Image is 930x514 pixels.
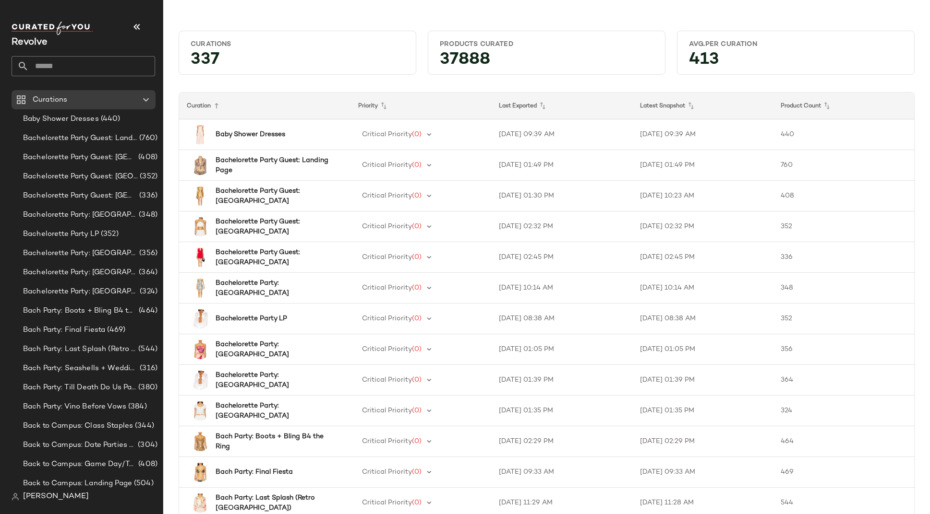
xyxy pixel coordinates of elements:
[491,93,632,119] th: Last Exported
[216,129,285,140] b: Baby Shower Dresses
[133,421,154,432] span: (344)
[440,40,653,49] div: Products Curated
[23,152,136,163] span: Bachelorette Party Guest: [GEOGRAPHIC_DATA]
[23,248,137,259] span: Bachelorette Party: [GEOGRAPHIC_DATA]
[362,192,412,199] span: Critical Priority
[23,491,89,502] span: [PERSON_NAME]
[773,334,914,365] td: 356
[491,396,632,426] td: [DATE] 01:35 PM
[773,304,914,334] td: 352
[191,371,210,390] img: LSPA-WS51_V1.jpg
[632,119,773,150] td: [DATE] 09:39 AM
[773,273,914,304] td: 348
[412,284,422,292] span: (0)
[138,363,157,374] span: (316)
[126,401,147,412] span: (384)
[632,150,773,181] td: [DATE] 01:49 PM
[216,401,333,421] b: Bachelorette Party: [GEOGRAPHIC_DATA]
[632,365,773,396] td: [DATE] 01:39 PM
[23,382,136,393] span: Bach Party: Till Death Do Us Party
[773,396,914,426] td: 324
[362,223,412,230] span: Critical Priority
[491,426,632,457] td: [DATE] 02:29 PM
[412,407,422,414] span: (0)
[23,421,133,432] span: Back to Campus: Class Staples
[632,304,773,334] td: [DATE] 08:38 AM
[138,286,157,297] span: (324)
[412,223,422,230] span: (0)
[681,53,910,70] div: 413
[632,396,773,426] td: [DATE] 01:35 PM
[136,382,157,393] span: (380)
[632,242,773,273] td: [DATE] 02:45 PM
[216,247,333,268] b: Bachelorette Party Guest: [GEOGRAPHIC_DATA]
[136,459,157,470] span: (408)
[689,40,903,49] div: Avg.per Curation
[136,440,157,451] span: (304)
[491,242,632,273] td: [DATE] 02:45 PM
[412,254,422,261] span: (0)
[350,93,492,119] th: Priority
[23,190,137,201] span: Bachelorette Party Guest: [GEOGRAPHIC_DATA]
[412,131,422,138] span: (0)
[491,365,632,396] td: [DATE] 01:39 PM
[137,210,157,221] span: (348)
[491,150,632,181] td: [DATE] 01:49 PM
[362,407,412,414] span: Critical Priority
[99,229,119,240] span: (352)
[773,365,914,396] td: 364
[191,279,210,298] img: PGEO-WD37_V1.jpg
[191,248,210,267] img: ROWR-WD14_V1.jpg
[491,119,632,150] td: [DATE] 09:39 AM
[773,181,914,211] td: 408
[362,468,412,476] span: Critical Priority
[216,155,333,175] b: Bachelorette Party Guest: Landing Page
[362,131,412,138] span: Critical Priority
[23,440,136,451] span: Back to Campus: Date Parties & Semi Formals
[23,325,105,336] span: Bach Party: Final Fiesta
[362,315,412,322] span: Critical Priority
[491,457,632,488] td: [DATE] 09:33 AM
[362,346,412,353] span: Critical Priority
[136,344,157,355] span: (544)
[412,438,422,445] span: (0)
[191,40,404,49] div: Curations
[632,181,773,211] td: [DATE] 10:23 AM
[491,334,632,365] td: [DATE] 01:05 PM
[216,370,333,390] b: Bachelorette Party: [GEOGRAPHIC_DATA]
[216,217,333,237] b: Bachelorette Party Guest: [GEOGRAPHIC_DATA]
[412,499,422,506] span: (0)
[432,53,661,70] div: 37888
[362,376,412,384] span: Critical Priority
[191,401,210,421] img: TULA-WS1071_V1.jpg
[362,254,412,261] span: Critical Priority
[412,376,422,384] span: (0)
[216,467,293,477] b: Bach Party: Final Fiesta
[412,468,422,476] span: (0)
[773,93,914,119] th: Product Count
[773,426,914,457] td: 464
[23,210,137,221] span: Bachelorette Party: [GEOGRAPHIC_DATA]
[216,278,333,298] b: Bachelorette Party: [GEOGRAPHIC_DATA]
[362,438,412,445] span: Critical Priority
[632,334,773,365] td: [DATE] 01:05 PM
[191,187,210,206] img: MELR-WD1125_V1.jpg
[191,432,210,451] img: ROFR-WS337_V1.jpg
[191,309,210,328] img: LSPA-WS51_V1.jpg
[191,463,210,482] img: YLLR-WX5_V1.jpg
[12,493,19,501] img: svg%3e
[137,133,157,144] span: (760)
[773,150,914,181] td: 760
[23,478,132,489] span: Back to Campus: Landing Page
[632,93,773,119] th: Latest Snapshot
[132,478,154,489] span: (504)
[412,346,422,353] span: (0)
[23,305,137,316] span: Bach Party: Boots + Bling B4 the Ring
[362,284,412,292] span: Critical Priority
[23,267,137,278] span: Bachelorette Party: [GEOGRAPHIC_DATA]
[216,186,333,206] b: Bachelorette Party Guest: [GEOGRAPHIC_DATA]
[773,211,914,242] td: 352
[216,339,333,360] b: Bachelorette Party: [GEOGRAPHIC_DATA]
[23,363,138,374] span: Bach Party: Seashells + Wedding Bells
[105,325,125,336] span: (469)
